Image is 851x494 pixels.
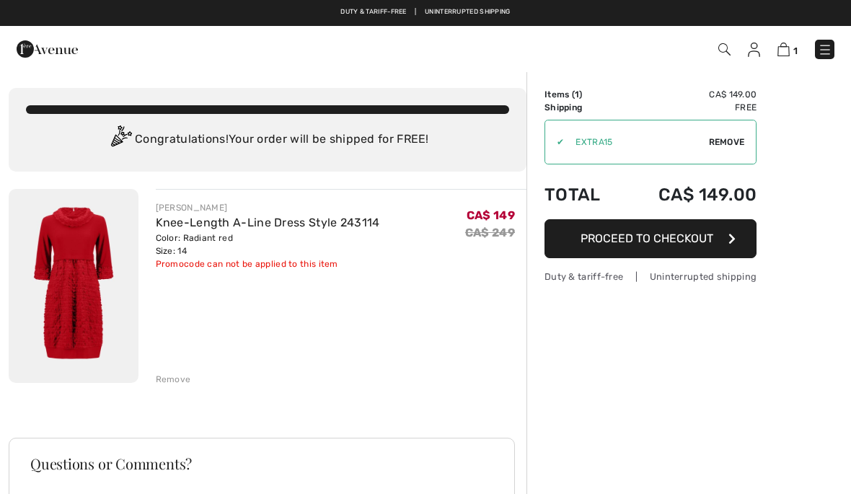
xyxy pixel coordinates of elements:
[544,101,622,114] td: Shipping
[156,231,380,257] div: Color: Radiant red Size: 14
[622,170,757,219] td: CA$ 149.00
[622,101,757,114] td: Free
[564,120,708,164] input: Promo code
[106,125,135,154] img: Congratulation2.svg
[30,456,493,471] h3: Questions or Comments?
[467,208,515,222] span: CA$ 149
[26,125,509,154] div: Congratulations! Your order will be shipped for FREE!
[544,88,622,101] td: Items ( )
[709,136,745,149] span: Remove
[156,257,380,270] div: Promocode can not be applied to this item
[544,170,622,219] td: Total
[581,231,713,245] span: Proceed to Checkout
[156,201,380,214] div: [PERSON_NAME]
[545,136,564,149] div: ✔
[793,45,798,56] span: 1
[156,373,191,386] div: Remove
[748,43,760,57] img: My Info
[17,35,78,63] img: 1ère Avenue
[17,41,78,55] a: 1ère Avenue
[622,88,757,101] td: CA$ 149.00
[718,43,731,56] img: Search
[465,226,515,239] s: CA$ 249
[544,270,757,283] div: Duty & tariff-free | Uninterrupted shipping
[575,89,579,100] span: 1
[156,216,380,229] a: Knee-Length A-Line Dress Style 243114
[544,219,757,258] button: Proceed to Checkout
[777,40,798,58] a: 1
[777,43,790,56] img: Shopping Bag
[818,43,832,57] img: Menu
[9,189,138,383] img: Knee-Length A-Line Dress Style 243114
